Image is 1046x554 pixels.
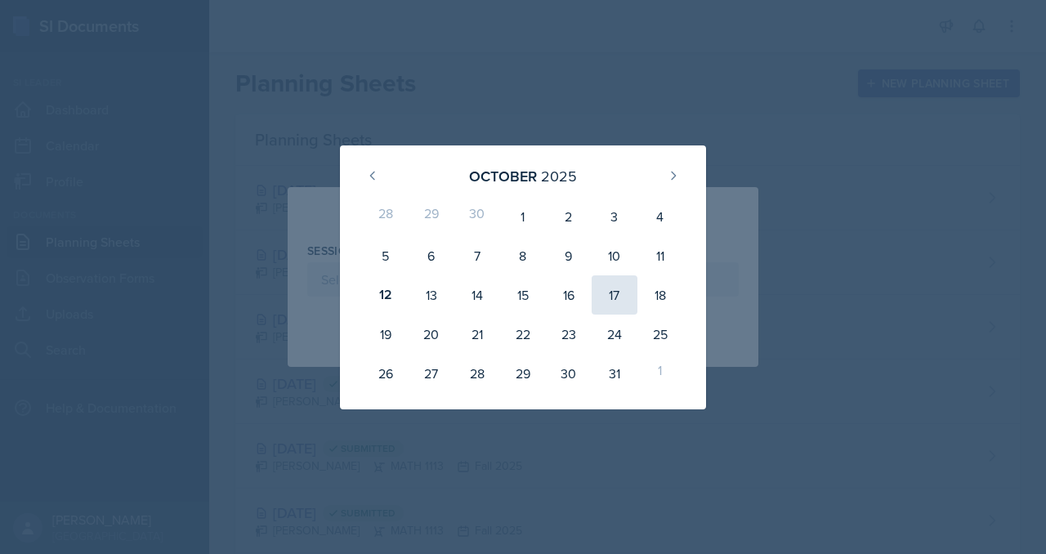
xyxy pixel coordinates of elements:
[541,165,577,187] div: 2025
[637,236,683,275] div: 11
[363,275,409,315] div: 12
[500,354,546,393] div: 29
[363,315,409,354] div: 19
[592,236,637,275] div: 10
[500,236,546,275] div: 8
[409,275,454,315] div: 13
[469,165,537,187] div: October
[637,354,683,393] div: 1
[637,315,683,354] div: 25
[363,354,409,393] div: 26
[454,354,500,393] div: 28
[500,275,546,315] div: 15
[363,197,409,236] div: 28
[454,236,500,275] div: 7
[546,354,592,393] div: 30
[546,197,592,236] div: 2
[592,354,637,393] div: 31
[409,236,454,275] div: 6
[454,315,500,354] div: 21
[363,236,409,275] div: 5
[637,275,683,315] div: 18
[454,275,500,315] div: 14
[500,197,546,236] div: 1
[546,275,592,315] div: 16
[409,315,454,354] div: 20
[409,197,454,236] div: 29
[546,315,592,354] div: 23
[454,197,500,236] div: 30
[637,197,683,236] div: 4
[592,315,637,354] div: 24
[409,354,454,393] div: 27
[592,275,637,315] div: 17
[592,197,637,236] div: 3
[500,315,546,354] div: 22
[546,236,592,275] div: 9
